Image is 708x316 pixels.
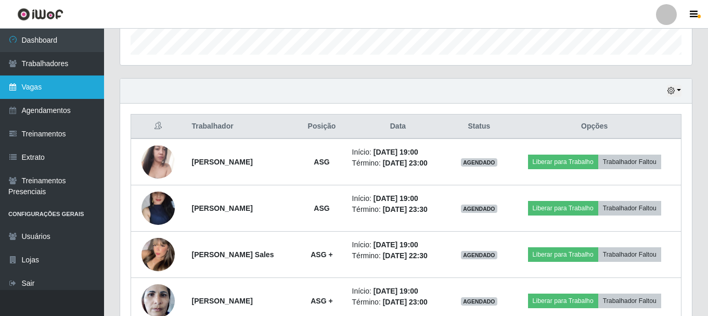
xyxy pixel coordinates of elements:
[352,250,444,261] li: Término:
[192,204,253,212] strong: [PERSON_NAME]
[383,251,428,260] time: [DATE] 22:30
[461,158,497,167] span: AGENDADO
[374,148,418,156] time: [DATE] 19:00
[311,250,332,259] strong: ASG +
[528,155,598,169] button: Liberar para Trabalho
[450,115,508,139] th: Status
[598,155,661,169] button: Trabalhador Faltou
[461,297,497,306] span: AGENDADO
[141,171,175,245] img: 1713319279293.jpeg
[383,298,428,306] time: [DATE] 23:00
[598,201,661,216] button: Trabalhador Faltou
[314,158,329,166] strong: ASG
[374,194,418,203] time: [DATE] 19:00
[383,159,428,167] time: [DATE] 23:00
[192,158,253,166] strong: [PERSON_NAME]
[346,115,450,139] th: Data
[352,297,444,308] li: Término:
[383,205,428,213] time: [DATE] 23:30
[314,204,329,212] strong: ASG
[192,250,274,259] strong: [PERSON_NAME] Sales
[352,158,444,169] li: Término:
[186,115,298,139] th: Trabalhador
[598,294,661,308] button: Trabalhador Faltou
[352,239,444,250] li: Início:
[461,251,497,259] span: AGENDADO
[528,247,598,262] button: Liberar para Trabalho
[374,241,418,249] time: [DATE] 19:00
[352,147,444,158] li: Início:
[352,193,444,204] li: Início:
[352,286,444,297] li: Início:
[298,115,345,139] th: Posição
[352,204,444,215] li: Término:
[141,232,175,277] img: 1752756921028.jpeg
[311,297,332,305] strong: ASG +
[528,294,598,308] button: Liberar para Trabalho
[374,287,418,295] time: [DATE] 19:00
[528,201,598,216] button: Liberar para Trabalho
[141,132,175,192] img: 1733109186432.jpeg
[461,205,497,213] span: AGENDADO
[508,115,681,139] th: Opções
[598,247,661,262] button: Trabalhador Faltou
[17,8,63,21] img: CoreUI Logo
[192,297,253,305] strong: [PERSON_NAME]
